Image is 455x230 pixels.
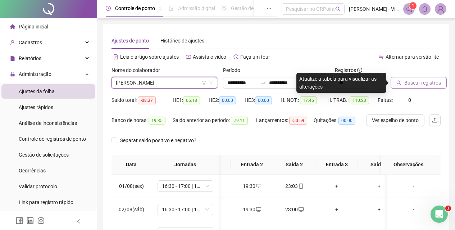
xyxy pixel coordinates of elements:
[350,96,369,104] span: 110:23
[315,155,358,175] th: Entrada 3
[236,206,267,213] div: 19:30
[16,217,23,224] span: facebook
[366,114,424,126] button: Ver espelho de ponto
[231,117,248,125] span: 79:11
[379,54,384,59] span: swap
[387,161,429,168] span: Observações
[300,96,317,104] span: 17:46
[209,81,213,85] span: down
[396,80,401,85] span: search
[273,155,315,175] th: Saída 2
[219,96,236,104] span: 00:00
[260,80,266,86] span: swap-right
[19,184,57,189] span: Validar protocolo
[245,96,281,104] div: HE 3:
[281,96,327,104] div: H. NOT.:
[19,55,41,61] span: Relatórios
[10,24,15,29] span: home
[338,117,355,125] span: 00:00
[349,5,399,13] span: [PERSON_NAME] - Vinho & [PERSON_NAME]
[422,6,428,12] span: bell
[151,155,219,175] th: Jornadas
[106,6,111,11] span: clock-circle
[256,116,314,125] div: Lançamentos:
[10,56,15,61] span: file
[236,182,267,190] div: 19:30
[314,116,364,125] div: Quitações:
[19,168,46,173] span: Ocorrências
[116,77,213,88] span: FRANCISCO RODRIGO DE SOUZA FURTADO
[412,3,414,8] span: 1
[113,54,118,59] span: file-text
[112,155,151,175] th: Data
[255,207,261,212] span: desktop
[19,71,51,77] span: Administração
[392,182,435,190] div: -
[404,79,441,87] span: Buscar registros
[173,116,256,125] div: Saldo anterior ao período:
[233,54,238,59] span: history
[223,66,245,74] label: Período
[160,38,204,44] span: Histórico de ajustes
[19,89,55,94] span: Ajustes da folha
[255,96,272,104] span: 00:00
[267,6,272,11] span: ellipsis
[222,6,227,11] span: sun
[193,54,226,60] span: Assista o vídeo
[445,206,451,211] span: 1
[431,206,448,223] iframe: Intercom live chat
[231,5,267,11] span: Gestão de férias
[298,207,304,212] span: desktop
[19,120,77,126] span: Análise de inconsistências
[409,2,417,9] sup: 1
[364,206,395,213] div: +
[169,6,174,11] span: file-done
[149,117,165,125] span: 19:35
[298,184,304,189] span: mobile
[112,38,149,44] span: Ajustes de ponto
[10,72,15,77] span: lock
[19,152,69,158] span: Gestão de solicitações
[158,6,162,11] span: pushpin
[27,217,34,224] span: linkedin
[119,183,144,189] span: 01/08(sex)
[19,136,86,142] span: Controle de registros de ponto
[173,96,209,104] div: HE 1:
[19,104,53,110] span: Ajustes rápidos
[117,136,199,144] span: Separar saldo positivo e negativo?
[37,217,45,224] span: instagram
[358,155,400,175] th: Saída 3
[279,206,310,213] div: 23:00
[112,66,165,74] label: Nome do colaborador
[372,116,419,124] span: Ver espelho de ponto
[162,181,209,191] span: 16:30 - 17:00 | 17:30 - 23:30
[178,5,215,11] span: Admissão digital
[183,96,200,104] span: 06:18
[391,77,447,89] button: Buscar registros
[435,4,446,14] img: 88819
[392,206,435,213] div: -
[381,155,435,175] th: Observações
[186,54,191,59] span: youtube
[19,24,48,30] span: Página inicial
[364,182,395,190] div: +
[321,206,352,213] div: +
[162,204,209,215] span: 16:30 - 17:00 | 17:30 - 23:30
[279,182,310,190] div: 23:03
[289,117,307,125] span: -50:59
[76,219,81,224] span: left
[357,68,362,73] span: info-circle
[112,96,173,104] div: Saldo total:
[335,66,362,74] span: Registros
[19,199,73,205] span: Link para registro rápido
[10,40,15,45] span: user-add
[119,207,144,212] span: 02/08(sáb)
[408,97,411,103] span: 0
[255,184,261,189] span: desktop
[115,5,155,11] span: Controle de ponto
[231,155,273,175] th: Entrada 2
[202,81,206,85] span: filter
[19,40,42,45] span: Cadastros
[209,96,245,104] div: HE 2:
[327,96,378,104] div: H. TRAB.:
